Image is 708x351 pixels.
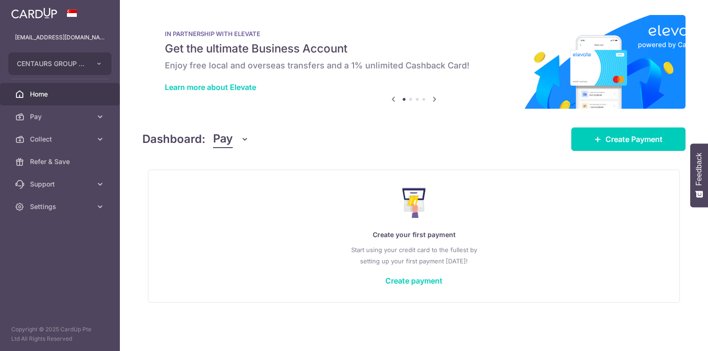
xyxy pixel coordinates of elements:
span: CENTAURS GROUP PRIVATE LIMITED [17,59,86,68]
h4: Dashboard: [142,131,206,148]
h6: Enjoy free local and overseas transfers and a 1% unlimited Cashback Card! [165,60,663,71]
a: Create payment [385,276,442,285]
span: Create Payment [605,134,663,145]
img: Make Payment [402,188,426,218]
button: CENTAURS GROUP PRIVATE LIMITED [8,52,111,75]
a: Create Payment [571,127,686,151]
h5: Get the ultimate Business Account [165,41,663,56]
p: Create your first payment [167,229,661,240]
a: Learn more about Elevate [165,82,256,92]
span: Pay [30,112,92,121]
span: Feedback [695,153,703,186]
p: IN PARTNERSHIP WITH ELEVATE [165,30,663,37]
span: Refer & Save [30,157,92,166]
img: Renovation banner [142,15,686,109]
span: Home [30,90,92,99]
button: Pay [213,130,249,148]
span: Settings [30,202,92,211]
span: Support [30,179,92,189]
span: Pay [213,130,233,148]
button: Feedback - Show survey [690,143,708,207]
p: Start using your credit card to the fullest by setting up your first payment [DATE]! [167,244,661,267]
span: Collect [30,134,92,144]
img: CardUp [11,7,57,19]
p: [EMAIL_ADDRESS][DOMAIN_NAME] [15,33,105,42]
